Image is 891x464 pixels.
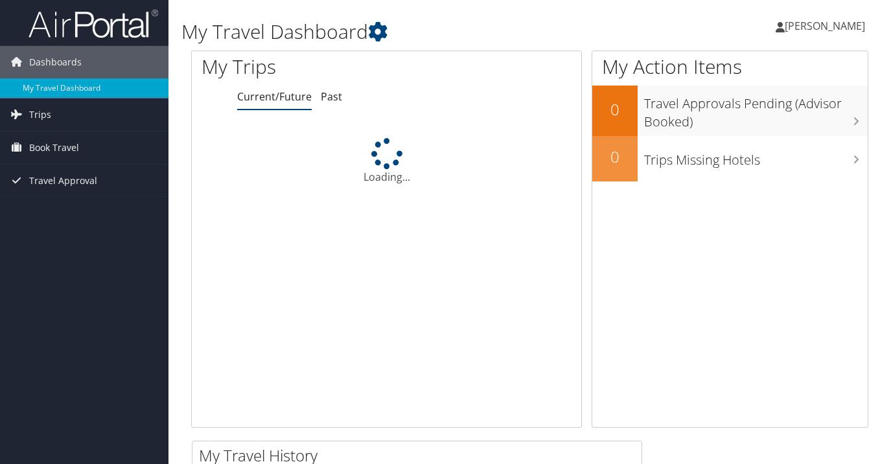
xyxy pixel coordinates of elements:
span: Travel Approval [29,165,97,197]
div: Loading... [192,138,581,185]
img: airportal-logo.png [29,8,158,39]
h1: My Trips [202,53,410,80]
h3: Trips Missing Hotels [644,145,868,169]
h1: My Action Items [592,53,868,80]
a: Current/Future [237,89,312,104]
h2: 0 [592,99,638,121]
span: Trips [29,99,51,131]
h1: My Travel Dashboard [181,18,646,45]
a: [PERSON_NAME] [776,6,878,45]
a: 0Trips Missing Hotels [592,136,868,181]
span: Book Travel [29,132,79,164]
h3: Travel Approvals Pending (Advisor Booked) [644,88,868,131]
h2: 0 [592,146,638,168]
span: [PERSON_NAME] [785,19,865,33]
span: Dashboards [29,46,82,78]
a: 0Travel Approvals Pending (Advisor Booked) [592,86,868,135]
a: Past [321,89,342,104]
